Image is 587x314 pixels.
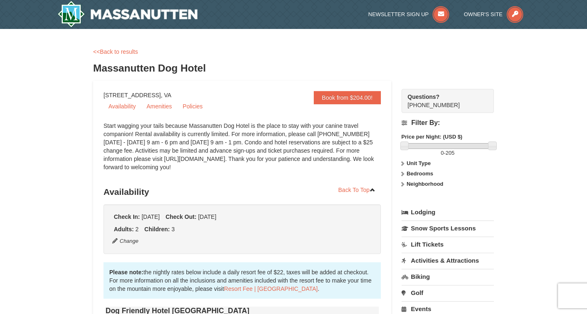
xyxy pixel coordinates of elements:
[93,60,494,77] h3: Massanutten Dog Hotel
[407,170,433,177] strong: Bedrooms
[408,93,440,100] strong: Questions?
[402,149,494,157] label: -
[402,269,494,284] a: Biking
[103,184,381,200] h3: Availability
[142,100,177,113] a: Amenities
[333,184,381,196] a: Back To Top
[402,119,494,127] h4: Filter By:
[445,150,455,156] span: 205
[178,100,207,113] a: Policies
[166,213,197,220] strong: Check Out:
[402,221,494,236] a: Snow Sports Lessons
[402,253,494,268] a: Activities & Attractions
[144,226,170,233] strong: Children:
[402,237,494,252] a: Lift Tickets
[368,11,429,17] span: Newsletter Sign Up
[464,11,524,17] a: Owner's Site
[441,150,444,156] span: 0
[109,269,143,276] strong: Please note:
[464,11,503,17] span: Owner's Site
[402,205,494,220] a: Lodging
[402,134,462,140] strong: Price per Night: (USD $)
[407,160,431,166] strong: Unit Type
[58,1,197,27] img: Massanutten Resort Logo
[135,226,139,233] span: 2
[103,262,381,299] div: the nightly rates below include a daily resort fee of $22, taxes will be added at checkout. For m...
[368,11,450,17] a: Newsletter Sign Up
[171,226,175,233] span: 3
[112,237,139,246] button: Change
[224,285,318,292] a: Resort Fee | [GEOGRAPHIC_DATA]
[114,213,140,220] strong: Check In:
[314,91,381,104] a: Book from $204.00!
[93,48,138,55] a: <<Back to results
[407,181,443,187] strong: Neighborhood
[114,226,134,233] strong: Adults:
[103,122,381,180] div: Start wagging your tails because Massanutten Dog Hotel is the place to stay with your canine trav...
[58,1,197,27] a: Massanutten Resort
[142,213,160,220] span: [DATE]
[198,213,216,220] span: [DATE]
[408,93,479,108] span: [PHONE_NUMBER]
[402,285,494,300] a: Golf
[103,100,141,113] a: Availability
